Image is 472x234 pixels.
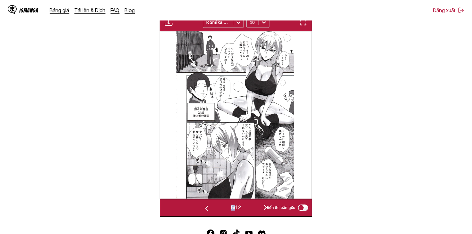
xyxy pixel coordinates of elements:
button: Đăng xuất [433,7,464,13]
a: Bảng giá [50,7,69,13]
a: FAQ [111,7,120,13]
img: Previous page [203,205,211,212]
a: IsManga LogoIsManga [8,5,50,15]
a: Tải lên & Dịch [75,7,106,13]
img: IsManga Logo [8,5,17,14]
span: Hiển thị bản gốc [265,206,295,210]
span: 5 / 12 [231,205,241,211]
input: Hiển thị bản gốc [298,205,308,211]
img: Sign out [458,7,464,13]
a: Blog [125,7,135,13]
div: IsManga [19,7,38,13]
img: Enter fullscreen [300,19,307,26]
img: Manga Panel [176,31,294,199]
img: Download translated images [165,19,172,26]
